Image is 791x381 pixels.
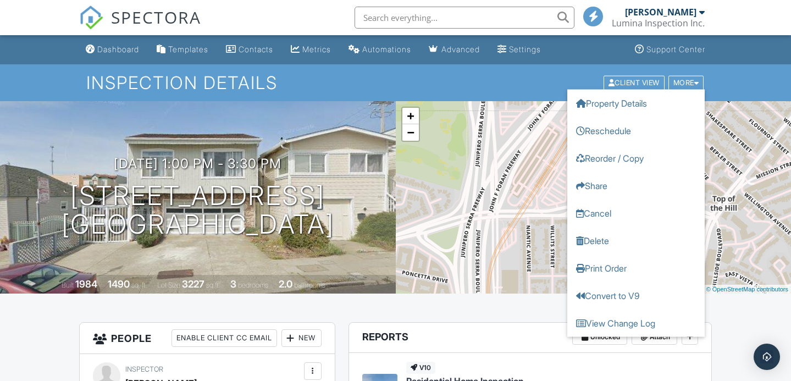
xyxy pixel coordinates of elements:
[567,281,705,309] a: Convert to V9
[152,40,213,60] a: Templates
[567,172,705,199] a: Share
[294,281,325,289] span: bathrooms
[402,108,419,124] a: Zoom in
[646,45,705,54] div: Support Center
[493,40,545,60] a: Settings
[567,254,705,281] a: Print Order
[125,365,163,373] span: Inspector
[157,281,180,289] span: Lot Size
[344,40,416,60] a: Automations (Basic)
[754,344,780,370] div: Open Intercom Messenger
[706,286,788,292] a: © OpenStreetMap contributors
[567,199,705,227] a: Cancel
[630,40,710,60] a: Support Center
[286,40,335,60] a: Metrics
[602,78,667,86] a: Client View
[604,75,665,90] div: Client View
[222,40,278,60] a: Contacts
[238,281,268,289] span: bedrooms
[567,309,705,336] a: View Change Log
[79,5,103,30] img: The Best Home Inspection Software - Spectora
[168,45,208,54] div: Templates
[302,45,331,54] div: Metrics
[62,281,74,289] span: Built
[97,45,139,54] div: Dashboard
[172,329,277,347] div: Enable Client CC Email
[79,15,201,38] a: SPECTORA
[239,45,273,54] div: Contacts
[80,323,335,354] h3: People
[86,73,705,92] h1: Inspection Details
[567,117,705,144] a: Reschedule
[402,124,419,141] a: Zoom out
[131,281,147,289] span: sq. ft.
[567,89,705,117] a: Property Details
[108,278,130,290] div: 1490
[441,45,480,54] div: Advanced
[652,285,791,294] div: |
[81,40,143,60] a: Dashboard
[668,75,704,90] div: More
[206,281,220,289] span: sq.ft.
[612,18,705,29] div: Lumina Inspection Inc.
[281,329,322,347] div: New
[509,45,541,54] div: Settings
[625,7,696,18] div: [PERSON_NAME]
[355,7,574,29] input: Search everything...
[567,227,705,254] a: Delete
[182,278,204,290] div: 3227
[362,45,411,54] div: Automations
[62,181,334,240] h1: [STREET_ADDRESS] [GEOGRAPHIC_DATA]
[279,278,292,290] div: 2.0
[424,40,484,60] a: Advanced
[567,144,705,172] a: Reorder / Copy
[75,278,97,290] div: 1984
[114,156,281,171] h3: [DATE] 1:00 pm - 3:30 pm
[111,5,201,29] span: SPECTORA
[230,278,236,290] div: 3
